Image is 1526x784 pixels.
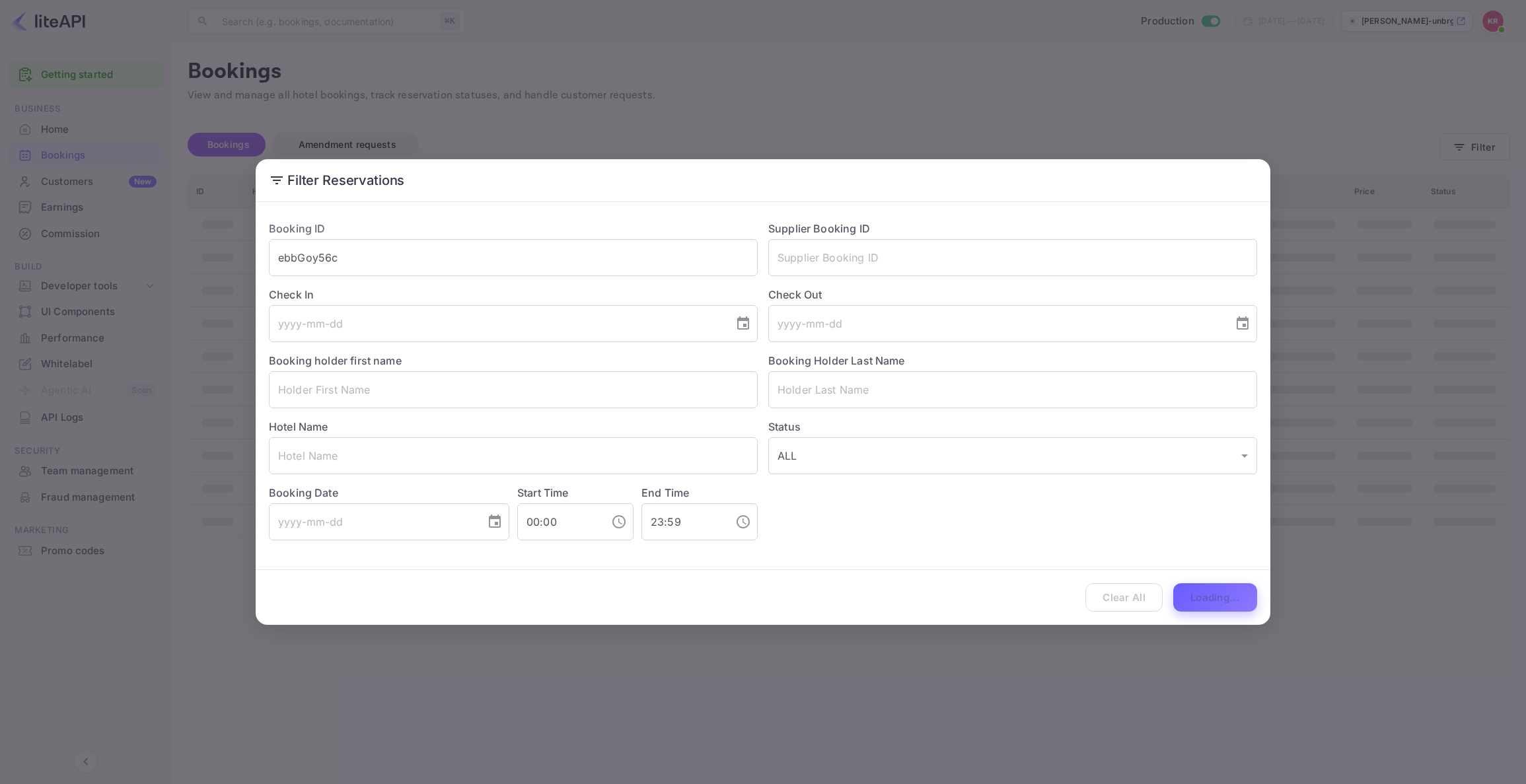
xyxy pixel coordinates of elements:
input: Booking ID [269,239,758,276]
input: yyyy-mm-dd [269,503,476,540]
label: Hotel Name [269,420,328,433]
label: Check In [269,287,758,303]
input: Holder Last Name [768,371,1257,408]
label: End Time [641,486,689,499]
h2: Filter Reservations [256,159,1270,201]
input: hh:mm [517,503,600,540]
button: Choose date [730,310,756,337]
input: yyyy-mm-dd [269,305,725,342]
label: Supplier Booking ID [768,222,870,235]
input: Hotel Name [269,437,758,474]
input: hh:mm [641,503,725,540]
label: Status [768,419,1257,435]
button: Choose time, selected time is 11:59 PM [730,509,756,535]
button: Choose date [1229,310,1256,337]
input: yyyy-mm-dd [768,305,1224,342]
label: Booking Date [269,485,509,501]
label: Booking Holder Last Name [768,354,905,367]
div: ALL [768,437,1257,474]
label: Booking holder first name [269,354,402,367]
label: Check Out [768,287,1257,303]
label: Start Time [517,486,569,499]
button: Choose time, selected time is 12:00 AM [606,509,632,535]
button: Choose date [482,509,508,535]
label: Booking ID [269,222,326,235]
input: Holder First Name [269,371,758,408]
input: Supplier Booking ID [768,239,1257,276]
